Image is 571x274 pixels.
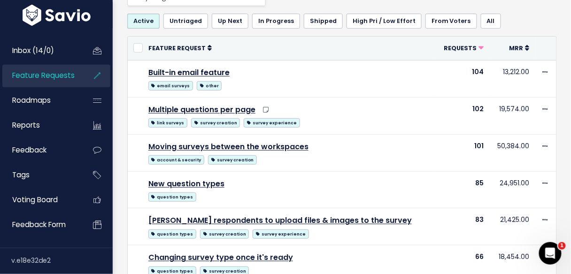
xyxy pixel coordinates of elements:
[253,228,309,239] a: survey experience
[148,43,212,53] a: Feature Request
[148,81,193,91] span: email surveys
[2,40,78,61] a: Inbox (14/0)
[148,229,196,239] span: question types
[252,14,300,29] a: In Progress
[435,134,489,171] td: 101
[435,97,489,134] td: 102
[244,116,300,128] a: survey experience
[489,208,535,245] td: 21,425.00
[509,44,524,52] span: MRR
[2,189,78,211] a: Voting Board
[558,242,566,250] span: 1
[127,14,160,29] a: Active
[12,95,51,105] span: Roadmaps
[444,43,484,53] a: Requests
[2,90,78,111] a: Roadmaps
[148,67,230,78] a: Built-in email feature
[200,229,249,239] span: survey creation
[12,70,75,80] span: Feature Requests
[12,170,30,180] span: Tags
[191,118,240,128] span: survey creation
[2,65,78,86] a: Feature Requests
[253,229,309,239] span: survey experience
[489,60,535,97] td: 13,212.00
[148,118,187,128] span: link surveys
[12,145,46,155] span: Feedback
[12,195,58,205] span: Voting Board
[347,14,422,29] a: High Pri / Low Effort
[208,153,257,165] a: survey creation
[208,155,257,165] span: survey creation
[2,114,78,136] a: Reports
[197,79,222,91] a: other
[244,118,300,128] span: survey experience
[148,155,204,165] span: account & security
[489,171,535,208] td: 24,951.00
[200,228,249,239] a: survey creation
[489,97,535,134] td: 19,574.00
[212,14,248,29] a: Up Next
[163,14,208,29] a: Untriaged
[2,214,78,236] a: Feedback form
[12,120,40,130] span: Reports
[425,14,477,29] a: From Voters
[539,242,562,265] iframe: Intercom live chat
[148,104,255,115] a: Multiple questions per page
[509,43,530,53] a: MRR
[148,116,187,128] a: link surveys
[435,208,489,245] td: 83
[12,220,66,229] span: Feedback form
[2,164,78,186] a: Tags
[148,252,293,263] a: Changing survey type once it's ready
[20,5,93,26] img: logo-white.9d6f32f41409.svg
[435,60,489,97] td: 104
[191,116,240,128] a: survey creation
[127,14,557,29] ul: Filter feature requests
[148,178,224,189] a: New question types
[148,79,193,91] a: email surveys
[444,44,477,52] span: Requests
[304,14,343,29] a: Shipped
[11,248,113,273] div: v.e18e32de2
[148,44,206,52] span: Feature Request
[489,134,535,171] td: 50,384.00
[148,192,196,202] span: question types
[435,171,489,208] td: 85
[197,81,222,91] span: other
[2,139,78,161] a: Feedback
[148,153,204,165] a: account & security
[148,190,196,202] a: question types
[148,215,412,226] a: [PERSON_NAME] respondents to upload files & images to the survey
[148,141,309,152] a: Moving surveys between the workspaces
[481,14,501,29] a: All
[12,46,54,55] span: Inbox (14/0)
[148,228,196,239] a: question types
